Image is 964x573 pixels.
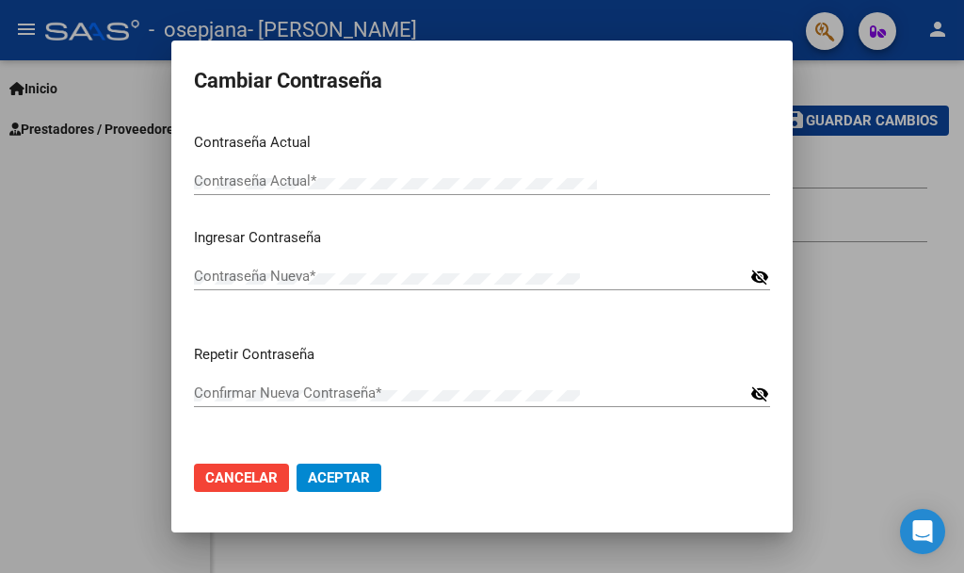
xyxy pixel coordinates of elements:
h2: Cambiar Contraseña [194,63,770,99]
p: Repetir Contraseña [194,344,770,366]
span: Cancelar [205,469,278,486]
button: Aceptar [297,464,381,492]
p: Ingresar Contraseña [194,227,770,249]
div: Open Intercom Messenger [900,509,945,554]
button: Cancelar [194,464,289,492]
mat-icon: visibility_off [750,383,769,405]
span: Aceptar [308,469,370,486]
mat-icon: visibility_off [750,266,769,288]
p: Contraseña Actual [194,132,770,154]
